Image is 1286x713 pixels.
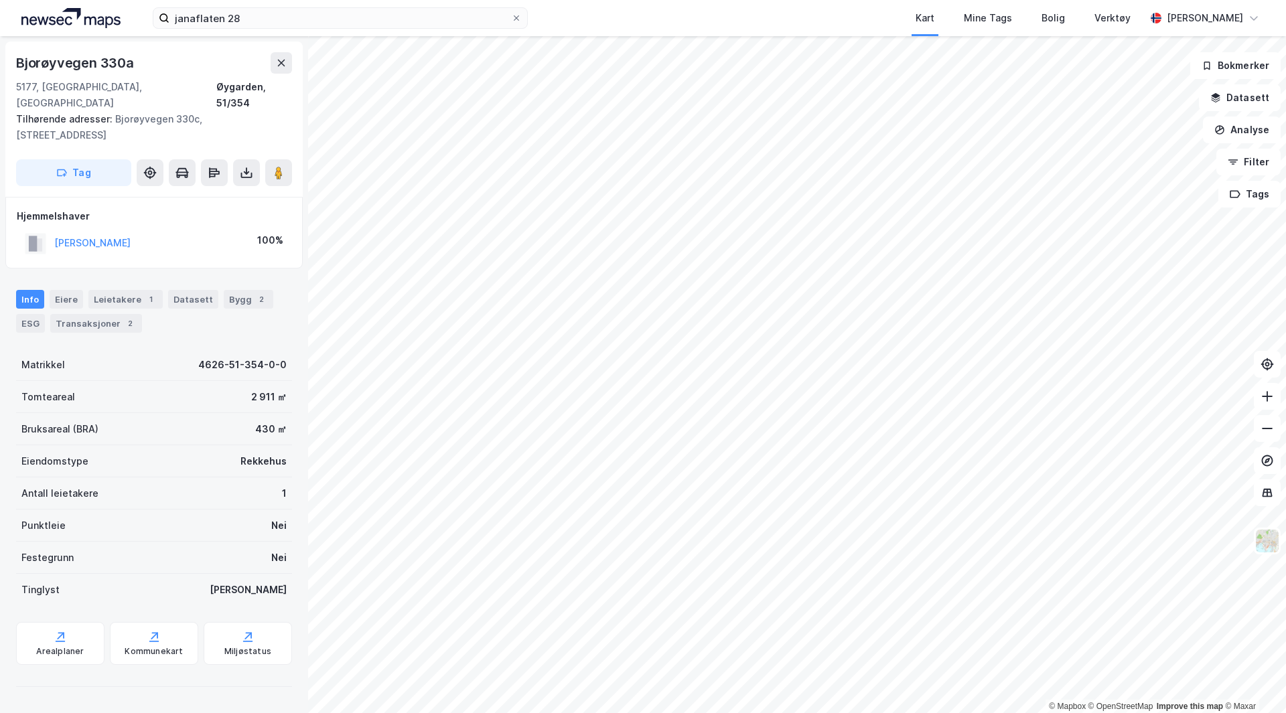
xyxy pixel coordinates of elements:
div: Info [16,290,44,309]
div: Antall leietakere [21,485,98,501]
div: Kommunekart [125,646,183,657]
div: Tomteareal [21,389,75,405]
div: 2 [255,293,268,306]
div: Datasett [168,290,218,309]
div: ESG [16,314,45,333]
div: Transaksjoner [50,314,142,333]
div: Rekkehus [240,453,287,469]
span: Tilhørende adresser: [16,113,115,125]
img: logo.a4113a55bc3d86da70a041830d287a7e.svg [21,8,121,28]
div: Matrikkel [21,357,65,373]
div: [PERSON_NAME] [1167,10,1243,26]
div: 2 [123,317,137,330]
div: Bygg [224,290,273,309]
div: Punktleie [21,518,66,534]
button: Tag [16,159,131,186]
a: Mapbox [1049,702,1086,711]
div: Nei [271,550,287,566]
img: Z [1255,528,1280,554]
div: Eiere [50,290,83,309]
div: Miljøstatus [224,646,271,657]
div: Hjemmelshaver [17,208,291,224]
div: Kontrollprogram for chat [1219,649,1286,713]
div: Mine Tags [964,10,1012,26]
button: Bokmerker [1190,52,1281,79]
div: 2 911 ㎡ [251,389,287,405]
div: Tinglyst [21,582,60,598]
div: 4626-51-354-0-0 [198,357,287,373]
button: Filter [1216,149,1281,175]
div: Kart [916,10,934,26]
div: Verktøy [1094,10,1131,26]
div: Festegrunn [21,550,74,566]
div: 1 [144,293,157,306]
div: Nei [271,518,287,534]
div: Bruksareal (BRA) [21,421,98,437]
input: Søk på adresse, matrikkel, gårdeiere, leietakere eller personer [169,8,511,28]
div: Bolig [1042,10,1065,26]
div: 5177, [GEOGRAPHIC_DATA], [GEOGRAPHIC_DATA] [16,79,216,111]
iframe: Chat Widget [1219,649,1286,713]
div: Bjorøyvegen 330a [16,52,137,74]
div: 1 [282,485,287,501]
a: Improve this map [1157,702,1223,711]
div: Øygarden, 51/354 [216,79,292,111]
button: Tags [1218,181,1281,208]
div: [PERSON_NAME] [210,582,287,598]
button: Datasett [1199,84,1281,111]
button: Analyse [1203,116,1281,143]
div: 100% [257,232,283,248]
div: Bjorøyvegen 330c, [STREET_ADDRESS] [16,111,281,143]
a: OpenStreetMap [1088,702,1153,711]
div: 430 ㎡ [255,421,287,437]
div: Arealplaner [36,646,84,657]
div: Leietakere [88,290,163,309]
div: Eiendomstype [21,453,88,469]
